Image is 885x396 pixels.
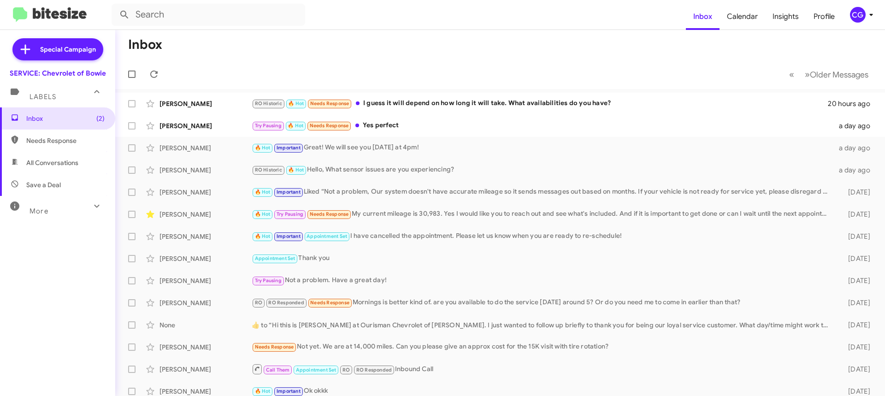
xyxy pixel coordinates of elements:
div: 20 hours ago [828,99,878,108]
div: ​👍​ to “ Hi this is [PERSON_NAME] at Ourisman Chevrolet of [PERSON_NAME]. I just wanted to follow... [252,320,833,330]
div: [DATE] [833,298,878,307]
span: Important [277,189,301,195]
div: None [159,320,252,330]
span: All Conversations [26,158,78,167]
span: RO Responded [356,367,392,373]
span: 🔥 Hot [255,145,271,151]
span: 🔥 Hot [255,233,271,239]
div: [DATE] [833,188,878,197]
span: Call Them [266,367,290,373]
div: [PERSON_NAME] [159,276,252,285]
span: Needs Response [310,123,349,129]
a: Calendar [720,3,765,30]
button: Previous [784,65,800,84]
div: [PERSON_NAME] [159,210,252,219]
span: Important [277,145,301,151]
span: 🔥 Hot [255,211,271,217]
div: a day ago [833,165,878,175]
div: [DATE] [833,343,878,352]
div: Inbound Call [252,363,833,375]
span: RO [342,367,350,373]
span: RO [255,300,262,306]
a: Profile [806,3,842,30]
div: [DATE] [833,276,878,285]
div: Yes perfect [252,120,833,131]
span: 🔥 Hot [288,123,303,129]
span: Appointment Set [296,367,336,373]
div: [PERSON_NAME] [159,298,252,307]
span: Appointment Set [255,255,295,261]
div: [DATE] [833,320,878,330]
span: Important [277,233,301,239]
span: (2) [96,114,105,123]
span: Needs Response [310,300,349,306]
div: [DATE] [833,210,878,219]
div: SERVICE: Chevrolet of Bowie [10,69,106,78]
span: Try Pausing [255,278,282,284]
div: [PERSON_NAME] [159,365,252,374]
div: a day ago [833,121,878,130]
div: CG [850,7,866,23]
span: Try Pausing [277,211,303,217]
span: 🔥 Hot [255,388,271,394]
span: 🔥 Hot [288,167,304,173]
button: CG [842,7,875,23]
span: Important [277,388,301,394]
div: a day ago [833,143,878,153]
div: [PERSON_NAME] [159,254,252,263]
span: Inbox [26,114,105,123]
div: Liked “Not a problem, Our system doesn't have accurate mileage so it sends messages out based on ... [252,187,833,197]
div: [PERSON_NAME] [159,165,252,175]
div: Hello, What sensor issues are you experiencing? [252,165,833,175]
span: Older Messages [810,70,868,80]
span: Needs Response [310,100,349,106]
div: Not a problem. Have a great day! [252,275,833,286]
div: [PERSON_NAME] [159,387,252,396]
div: [PERSON_NAME] [159,232,252,241]
div: Thank you [252,253,833,264]
div: My current mileage is 30,983. Yes I would like you to reach out and see what's included. And if i... [252,209,833,219]
span: 🔥 Hot [255,189,271,195]
span: RO Historic [255,100,282,106]
div: [PERSON_NAME] [159,143,252,153]
div: Not yet. We are at 14,000 miles. Can you please give an approx cost for the 15K visit with tire r... [252,342,833,352]
div: [DATE] [833,232,878,241]
span: More [29,207,48,215]
div: [DATE] [833,365,878,374]
span: « [789,69,794,80]
a: Insights [765,3,806,30]
span: Try Pausing [255,123,282,129]
span: Special Campaign [40,45,96,54]
div: Mornings is better kind of. are you available to do the service [DATE] around 5? Or do you need m... [252,297,833,308]
span: Needs Response [255,344,294,350]
span: Needs Response [26,136,105,145]
span: » [805,69,810,80]
div: [PERSON_NAME] [159,188,252,197]
span: Appointment Set [307,233,347,239]
button: Next [799,65,874,84]
div: I have cancelled the appointment. Please let us know when you are ready to re-schedule! [252,231,833,242]
span: Labels [29,93,56,101]
a: Inbox [686,3,720,30]
div: [PERSON_NAME] [159,343,252,352]
span: 🔥 Hot [288,100,304,106]
div: I guess it will depend on how long it will take. What availabilities do you have? [252,98,828,109]
div: Great! We will see you [DATE] at 4pm! [252,142,833,153]
div: [DATE] [833,387,878,396]
span: Save a Deal [26,180,61,189]
a: Special Campaign [12,38,103,60]
span: RO Responded [268,300,304,306]
span: RO Historic [255,167,282,173]
div: [PERSON_NAME] [159,99,252,108]
h1: Inbox [128,37,162,52]
span: Needs Response [310,211,349,217]
div: [DATE] [833,254,878,263]
nav: Page navigation example [784,65,874,84]
div: [PERSON_NAME] [159,121,252,130]
input: Search [112,4,305,26]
